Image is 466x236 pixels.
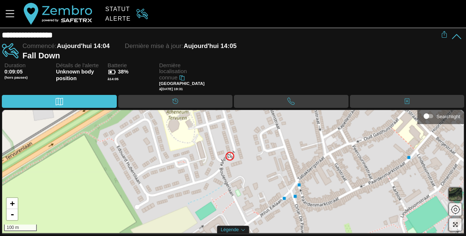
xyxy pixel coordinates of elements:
[56,62,103,69] span: Détails de l'alerte
[57,42,110,49] span: Aujourd'hui 14:04
[134,8,151,20] img: FALL.svg
[4,69,23,75] span: 0:09:05
[421,110,460,122] div: Searchlight
[118,69,129,75] span: 38%
[7,198,18,209] a: Zoom in
[221,227,239,232] span: Légende
[4,62,52,69] span: Duration
[4,225,37,231] div: 100 m
[108,62,155,69] span: Batterie
[159,62,187,81] span: Dernière localisation connue
[125,42,183,49] span: Dernière mise à jour:
[22,42,56,49] span: Commencé:
[2,42,19,59] img: FALL.svg
[227,153,233,159] img: FALL.svg
[159,81,204,86] span: [GEOGRAPHIC_DATA]
[437,114,460,119] div: Searchlight
[56,69,103,82] span: Unknown body position
[105,16,131,22] div: Alerte
[2,95,117,108] div: Carte
[4,75,52,80] span: (hors pauses)
[159,87,183,91] span: à [DATE] 19:31
[7,209,18,220] a: Zoom out
[184,42,237,49] span: Aujourd'hui 14:05
[108,77,119,81] span: à 14:05
[118,95,233,108] div: Calendrier
[22,51,441,61] div: Fall Down
[234,95,348,108] div: Appel
[105,6,131,13] div: Statut
[350,95,465,108] div: Contacts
